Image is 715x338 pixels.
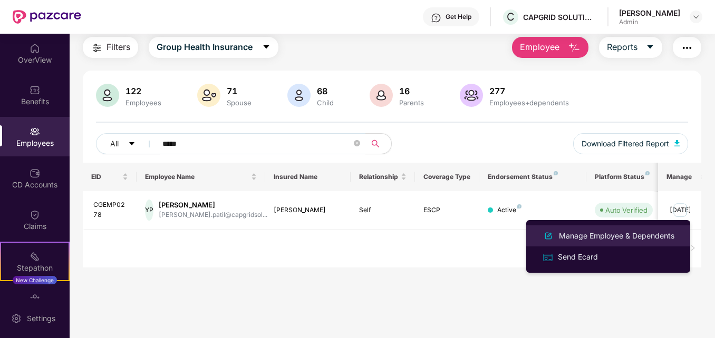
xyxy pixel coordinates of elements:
img: svg+xml;base64,PHN2ZyBpZD0iQ2xhaW0iIHhtbG5zPSJodHRwOi8vd3d3LnczLm9yZy8yMDAwL3N2ZyIgd2lkdGg9IjIwIi... [30,210,40,220]
img: svg+xml;base64,PHN2ZyB4bWxucz0iaHR0cDovL3d3dy53My5vcmcvMjAwMC9zdmciIHdpZHRoPSI4IiBoZWlnaHQ9IjgiIH... [517,204,521,208]
div: [PERSON_NAME] [274,205,343,215]
div: Auto Verified [605,205,648,215]
img: svg+xml;base64,PHN2ZyB4bWxucz0iaHR0cDovL3d3dy53My5vcmcvMjAwMC9zdmciIHhtbG5zOnhsaW5rPSJodHRwOi8vd3... [287,84,311,107]
div: CAPGRID SOLUTIONS PRIVATE LIMITED [523,12,597,22]
img: svg+xml;base64,PHN2ZyB4bWxucz0iaHR0cDovL3d3dy53My5vcmcvMjAwMC9zdmciIHdpZHRoPSIyNCIgaGVpZ2h0PSIyNC... [91,42,103,54]
button: Filters [83,37,138,58]
img: svg+xml;base64,PHN2ZyBpZD0iRW1wbG95ZWVzIiB4bWxucz0iaHR0cDovL3d3dy53My5vcmcvMjAwMC9zdmciIHdpZHRoPS... [30,126,40,137]
div: Platform Status [595,173,653,181]
span: Filters [107,41,130,54]
img: svg+xml;base64,PHN2ZyBpZD0iRW5kb3JzZW1lbnRzIiB4bWxucz0iaHR0cDovL3d3dy53My5vcmcvMjAwMC9zdmciIHdpZH... [30,293,40,303]
div: 68 [315,86,336,96]
img: svg+xml;base64,PHN2ZyB4bWxucz0iaHR0cDovL3d3dy53My5vcmcvMjAwMC9zdmciIHhtbG5zOnhsaW5rPSJodHRwOi8vd3... [568,42,581,54]
img: svg+xml;base64,PHN2ZyB4bWxucz0iaHR0cDovL3d3dy53My5vcmcvMjAwMC9zdmciIHdpZHRoPSIyNCIgaGVpZ2h0PSIyNC... [681,42,693,54]
div: Employees+dependents [487,98,571,107]
span: right [690,245,696,251]
div: Active [497,205,521,215]
div: Get Help [446,13,471,21]
button: Allcaret-down [96,133,160,154]
img: svg+xml;base64,PHN2ZyB4bWxucz0iaHR0cDovL3d3dy53My5vcmcvMjAwMC9zdmciIHhtbG5zOnhsaW5rPSJodHRwOi8vd3... [96,84,119,107]
button: right [684,240,701,257]
button: Group Health Insurancecaret-down [149,37,278,58]
div: Manage Employee & Dependents [557,230,677,242]
span: Reports [607,41,637,54]
span: close-circle [354,139,360,149]
div: Endorsement Status [488,173,578,181]
div: Stepathon [1,263,69,273]
img: svg+xml;base64,PHN2ZyBpZD0iU2V0dGluZy0yMHgyMCIgeG1sbnM9Imh0dHA6Ly93d3cudzMub3JnLzIwMDAvc3ZnIiB3aW... [11,313,22,324]
th: Insured Name [265,163,351,191]
button: search [365,133,392,154]
img: svg+xml;base64,PHN2ZyBpZD0iSG9tZSIgeG1sbnM9Imh0dHA6Ly93d3cudzMub3JnLzIwMDAvc3ZnIiB3aWR0aD0iMjAiIG... [30,43,40,54]
th: Relationship [351,163,415,191]
th: Coverage Type [415,163,479,191]
div: Settings [24,313,59,324]
span: caret-down [262,43,270,52]
div: Child [315,98,336,107]
span: close-circle [354,140,360,146]
img: svg+xml;base64,PHN2ZyBpZD0iQmVuZWZpdHMiIHhtbG5zPSJodHRwOi8vd3d3LnczLm9yZy8yMDAwL3N2ZyIgd2lkdGg9Ij... [30,85,40,95]
div: 16 [397,86,426,96]
div: 71 [225,86,254,96]
th: Employee Name [137,163,265,191]
img: svg+xml;base64,PHN2ZyB4bWxucz0iaHR0cDovL3d3dy53My5vcmcvMjAwMC9zdmciIHdpZHRoPSI4IiBoZWlnaHQ9IjgiIH... [554,171,558,175]
th: EID [83,163,137,191]
div: YP [145,200,153,221]
img: svg+xml;base64,PHN2ZyB4bWxucz0iaHR0cDovL3d3dy53My5vcmcvMjAwMC9zdmciIHdpZHRoPSIyMSIgaGVpZ2h0PSIyMC... [30,251,40,262]
span: All [110,138,119,150]
div: Parents [397,98,426,107]
img: svg+xml;base64,PHN2ZyB4bWxucz0iaHR0cDovL3d3dy53My5vcmcvMjAwMC9zdmciIHdpZHRoPSIxNiIgaGVpZ2h0PSIxNi... [542,252,554,263]
span: Employee Name [145,173,249,181]
div: Self [359,205,407,215]
span: Download Filtered Report [582,138,669,150]
span: Relationship [359,173,399,181]
img: svg+xml;base64,PHN2ZyB4bWxucz0iaHR0cDovL3d3dy53My5vcmcvMjAwMC9zdmciIHdpZHRoPSI4IiBoZWlnaHQ9IjgiIH... [645,171,650,175]
img: New Pazcare Logo [13,10,81,24]
img: svg+xml;base64,PHN2ZyB4bWxucz0iaHR0cDovL3d3dy53My5vcmcvMjAwMC9zdmciIHhtbG5zOnhsaW5rPSJodHRwOi8vd3... [370,84,393,107]
div: Spouse [225,98,254,107]
div: ESCP [423,205,471,215]
span: EID [91,173,120,181]
img: svg+xml;base64,PHN2ZyB4bWxucz0iaHR0cDovL3d3dy53My5vcmcvMjAwMC9zdmciIHhtbG5zOnhsaW5rPSJodHRwOi8vd3... [460,84,483,107]
span: Employee [520,41,559,54]
img: svg+xml;base64,PHN2ZyB4bWxucz0iaHR0cDovL3d3dy53My5vcmcvMjAwMC9zdmciIHhtbG5zOnhsaW5rPSJodHRwOi8vd3... [674,140,680,146]
img: svg+xml;base64,PHN2ZyB4bWxucz0iaHR0cDovL3d3dy53My5vcmcvMjAwMC9zdmciIHhtbG5zOnhsaW5rPSJodHRwOi8vd3... [197,84,220,107]
div: Admin [619,18,680,26]
button: Reportscaret-down [599,37,662,58]
div: 122 [123,86,163,96]
img: svg+xml;base64,PHN2ZyBpZD0iSGVscC0zMngzMiIgeG1sbnM9Imh0dHA6Ly93d3cudzMub3JnLzIwMDAvc3ZnIiB3aWR0aD... [431,13,441,23]
button: Employee [512,37,588,58]
div: 277 [487,86,571,96]
div: [PERSON_NAME].patil@capgridsol... [159,210,267,220]
img: svg+xml;base64,PHN2ZyBpZD0iRHJvcGRvd24tMzJ4MzIiIHhtbG5zPSJodHRwOi8vd3d3LnczLm9yZy8yMDAwL3N2ZyIgd2... [692,13,700,21]
div: CGEMP0278 [93,200,128,220]
img: svg+xml;base64,PHN2ZyB4bWxucz0iaHR0cDovL3d3dy53My5vcmcvMjAwMC9zdmciIHhtbG5zOnhsaW5rPSJodHRwOi8vd3... [542,230,555,242]
div: New Challenge [13,276,57,284]
span: Group Health Insurance [157,41,253,54]
div: [PERSON_NAME] [159,200,267,210]
span: caret-down [646,43,654,52]
button: Download Filtered Report [573,133,688,154]
img: svg+xml;base64,PHN2ZyBpZD0iQ0RfQWNjb3VudHMiIGRhdGEtbmFtZT0iQ0QgQWNjb3VudHMiIHhtbG5zPSJodHRwOi8vd3... [30,168,40,178]
span: C [507,11,515,23]
img: manageButton [672,202,689,218]
li: Next Page [684,240,701,257]
span: search [365,140,386,148]
div: [PERSON_NAME] [619,8,680,18]
th: Manage [658,163,701,191]
div: Employees [123,98,163,107]
div: Send Ecard [556,251,600,263]
span: caret-down [128,140,136,148]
